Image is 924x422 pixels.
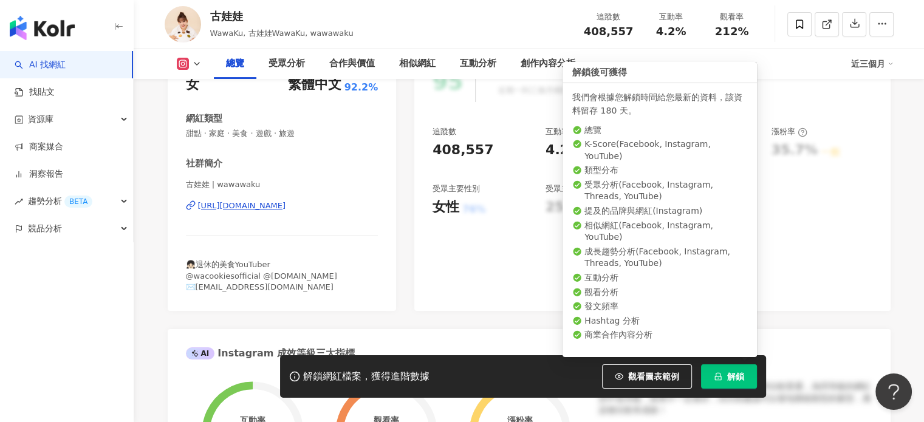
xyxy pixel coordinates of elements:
[460,56,496,71] div: 互動分析
[269,56,305,71] div: 受眾分析
[727,372,744,381] span: 解鎖
[186,157,222,170] div: 社群簡介
[433,183,480,194] div: 受眾主要性別
[648,11,694,23] div: 互動率
[584,11,634,23] div: 追蹤數
[546,141,583,160] div: 4.2%
[572,301,747,313] li: 發文頻率
[210,9,354,24] div: 古娃娃
[15,197,23,206] span: rise
[572,165,747,177] li: 類型分布
[572,246,747,270] li: 成長趨勢分析 ( Facebook, Instagram, Threads, YouTube )
[772,126,807,137] div: 漲粉率
[28,188,92,215] span: 趨勢分析
[28,106,53,133] span: 資源庫
[186,347,215,359] div: AI
[186,200,378,211] a: [URL][DOMAIN_NAME]
[572,124,747,137] li: 總覽
[186,112,222,125] div: 網紅類型
[433,141,493,160] div: 408,557
[572,272,747,284] li: 互動分析
[433,126,456,137] div: 追蹤數
[210,29,354,38] span: WawaKu, 古娃娃WawaKu, wawawaku
[198,200,286,211] div: [URL][DOMAIN_NAME]
[186,128,378,139] span: 甜點 · 家庭 · 美食 · 遊戲 · 旅遊
[433,198,459,217] div: 女性
[563,62,757,83] div: 解鎖後可獲得
[344,81,378,94] span: 92.2%
[10,16,75,40] img: logo
[546,126,581,137] div: 互動率
[572,205,747,217] li: 提及的品牌與網紅 ( Instagram )
[399,56,436,71] div: 相似網紅
[546,183,593,194] div: 受眾主要年齡
[288,75,341,94] div: 繁體中文
[599,381,872,417] div: 該網紅的互動率和漲粉率都不錯，唯獨觀看率比較普通，為同等級的網紅的中低等級，效果不一定會好，但仍然建議可以發包開箱類型的案型，應該會比較有成效！
[186,179,378,190] span: 古娃娃 | wawawaku
[572,220,747,243] li: 相似網紅 ( Facebook, Instagram, YouTube )
[186,347,355,360] div: Instagram 成效等級三大指標
[701,364,757,389] button: 解鎖
[186,75,199,94] div: 女
[572,329,747,341] li: 商業合作內容分析
[15,141,63,153] a: 商案媒合
[572,287,747,299] li: 觀看分析
[15,86,55,98] a: 找貼文
[584,25,634,38] span: 408,557
[572,179,747,203] li: 受眾分析 ( Facebook, Instagram, Threads, YouTube )
[714,372,722,381] span: lock
[572,138,747,162] li: K-Score ( Facebook, Instagram, YouTube )
[602,364,692,389] button: 觀看圖表範例
[165,6,201,43] img: KOL Avatar
[303,370,429,383] div: 解鎖網紅檔案，獲得進階數據
[656,26,686,38] span: 4.2%
[226,56,244,71] div: 總覽
[15,59,66,71] a: searchAI 找網紅
[329,56,375,71] div: 合作與價值
[628,372,679,381] span: 觀看圖表範例
[186,260,337,291] span: 👧🏻退休的美食YouTuber @wacookiesofficial @[DOMAIN_NAME] ✉️[EMAIL_ADDRESS][DOMAIN_NAME]
[851,54,894,73] div: 近三個月
[15,168,63,180] a: 洞察報告
[521,56,575,71] div: 創作內容分析
[64,196,92,208] div: BETA
[28,215,62,242] span: 競品分析
[572,315,747,327] li: Hashtag 分析
[572,90,747,117] div: 我們會根據您解鎖時間給您最新的資料，該資料留存 180 天。
[715,26,749,38] span: 212%
[709,11,755,23] div: 觀看率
